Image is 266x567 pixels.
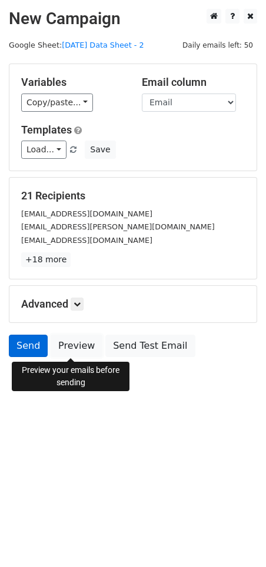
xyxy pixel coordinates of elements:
[142,76,245,89] h5: Email column
[207,511,266,567] iframe: Chat Widget
[21,209,152,218] small: [EMAIL_ADDRESS][DOMAIN_NAME]
[21,189,245,202] h5: 21 Recipients
[21,141,66,159] a: Load...
[9,335,48,357] a: Send
[85,141,115,159] button: Save
[21,298,245,311] h5: Advanced
[21,124,72,136] a: Templates
[178,39,257,52] span: Daily emails left: 50
[178,41,257,49] a: Daily emails left: 50
[21,76,124,89] h5: Variables
[12,362,129,391] div: Preview your emails before sending
[21,94,93,112] a: Copy/paste...
[21,222,215,231] small: [EMAIL_ADDRESS][PERSON_NAME][DOMAIN_NAME]
[21,236,152,245] small: [EMAIL_ADDRESS][DOMAIN_NAME]
[62,41,144,49] a: [DATE] Data Sheet - 2
[105,335,195,357] a: Send Test Email
[51,335,102,357] a: Preview
[9,41,144,49] small: Google Sheet:
[21,252,71,267] a: +18 more
[9,9,257,29] h2: New Campaign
